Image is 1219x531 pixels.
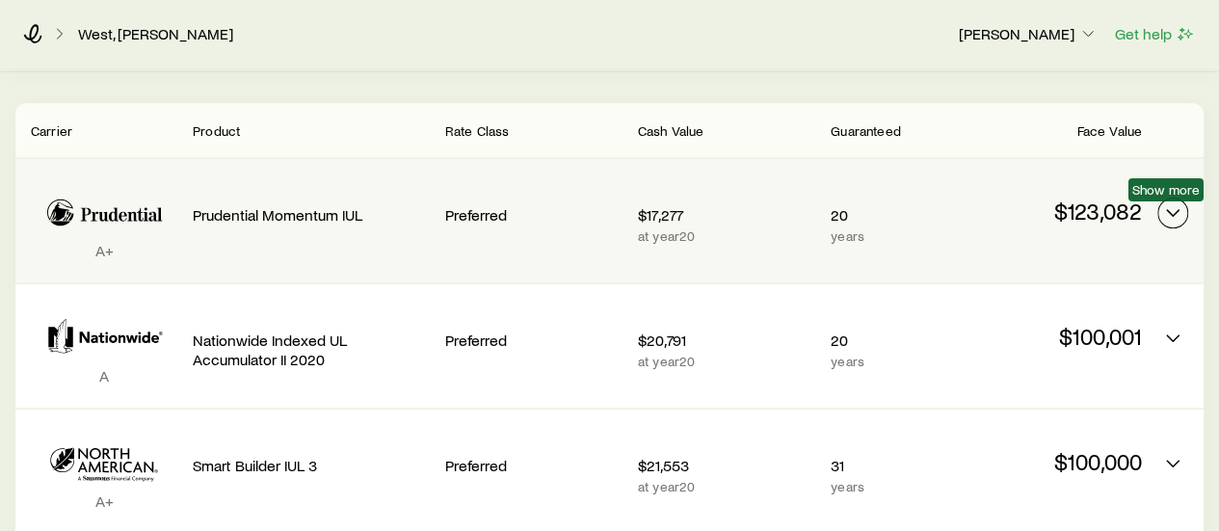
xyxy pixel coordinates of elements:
[965,198,1142,225] p: $123,082
[831,122,901,139] span: Guaranteed
[638,331,815,350] p: $20,791
[31,241,177,260] p: A+
[1076,122,1142,139] span: Face Value
[831,228,949,244] p: years
[193,456,430,475] p: Smart Builder IUL 3
[638,479,815,494] p: at year 20
[445,205,623,225] p: Preferred
[638,228,815,244] p: at year 20
[638,205,815,225] p: $17,277
[31,122,72,139] span: Carrier
[638,456,815,475] p: $21,553
[638,122,704,139] span: Cash Value
[958,23,1099,46] button: [PERSON_NAME]
[959,24,1098,43] p: [PERSON_NAME]
[638,354,815,369] p: at year 20
[965,323,1142,350] p: $100,001
[445,122,510,139] span: Rate Class
[445,331,623,350] p: Preferred
[193,122,240,139] span: Product
[445,456,623,475] p: Preferred
[965,448,1142,475] p: $100,000
[831,331,949,350] p: 20
[1114,23,1196,45] button: Get help
[831,479,949,494] p: years
[77,25,234,43] a: West, [PERSON_NAME]
[1132,182,1200,198] span: Show more
[193,331,430,369] p: Nationwide Indexed UL Accumulator II 2020
[193,205,430,225] p: Prudential Momentum IUL
[831,354,949,369] p: years
[831,456,949,475] p: 31
[831,205,949,225] p: 20
[31,491,177,511] p: A+
[31,366,177,385] p: A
